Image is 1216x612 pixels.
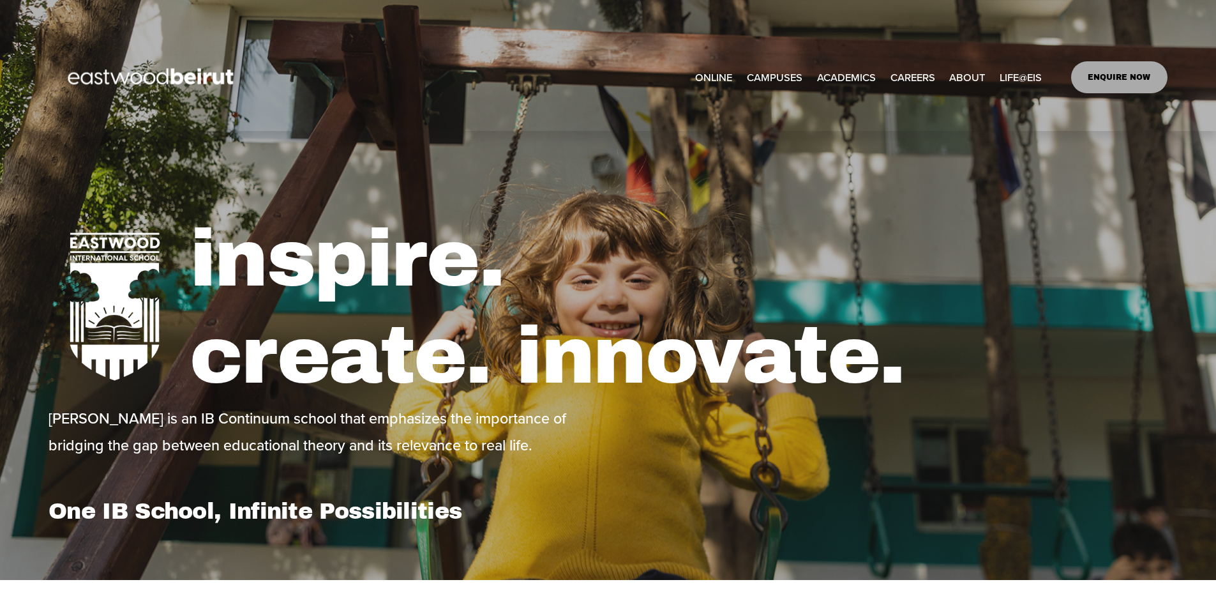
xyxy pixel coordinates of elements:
a: folder dropdown [949,67,985,88]
a: folder dropdown [1000,67,1042,88]
span: ACADEMICS [817,68,876,88]
h1: One IB School, Infinite Possibilities [49,498,604,524]
p: [PERSON_NAME] is an IB Continuum school that emphasizes the importance of bridging the gap betwee... [49,405,604,459]
img: EastwoodIS Global Site [49,45,257,110]
h1: inspire. create. innovate. [190,211,1167,404]
a: ENQUIRE NOW [1071,61,1167,93]
span: ABOUT [949,68,985,88]
a: folder dropdown [817,67,876,88]
a: folder dropdown [747,67,802,88]
a: ONLINE [695,67,732,88]
span: CAMPUSES [747,68,802,88]
span: LIFE@EIS [1000,68,1042,88]
a: CAREERS [890,67,935,88]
